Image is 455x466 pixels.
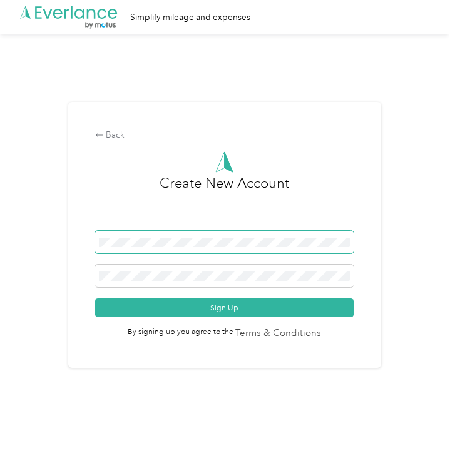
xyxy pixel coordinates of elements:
h3: Create New Account [160,173,289,231]
a: Terms & Conditions [233,327,321,341]
span: By signing up you agree to the [95,317,354,341]
div: Back [95,129,354,142]
div: Simplify mileage and expenses [130,11,250,24]
button: Sign Up [95,298,354,317]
